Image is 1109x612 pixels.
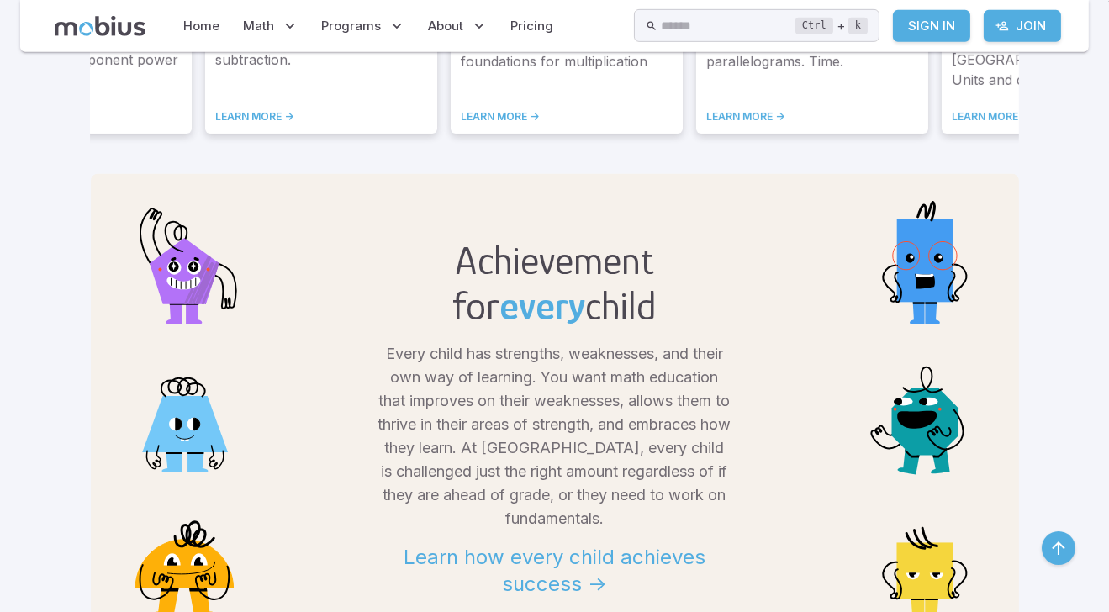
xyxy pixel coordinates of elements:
a: Sign In [893,10,970,42]
img: pentagon.svg [118,194,252,329]
p: Every child has strengths, weaknesses, and their own way of learning. You want math education tha... [378,342,731,530]
a: LEARN MORE -> [461,110,673,124]
span: Math [244,17,275,35]
span: About [429,17,464,35]
div: + [795,16,868,36]
img: trapezoid.svg [118,342,252,477]
a: LEARN MORE -> [215,110,427,124]
h2: for child [452,283,657,329]
kbd: k [848,18,868,34]
a: LEARN MORE -> [706,110,918,124]
a: Learn how every child achieves success -> [378,530,731,598]
h2: Achievement [452,238,657,283]
span: Programs [322,17,382,35]
img: octagon.svg [858,342,992,477]
a: Pricing [506,7,559,45]
span: every [499,283,585,329]
kbd: Ctrl [795,18,833,34]
img: rectangle.svg [858,194,992,329]
a: Join [984,10,1061,42]
a: Home [179,7,225,45]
